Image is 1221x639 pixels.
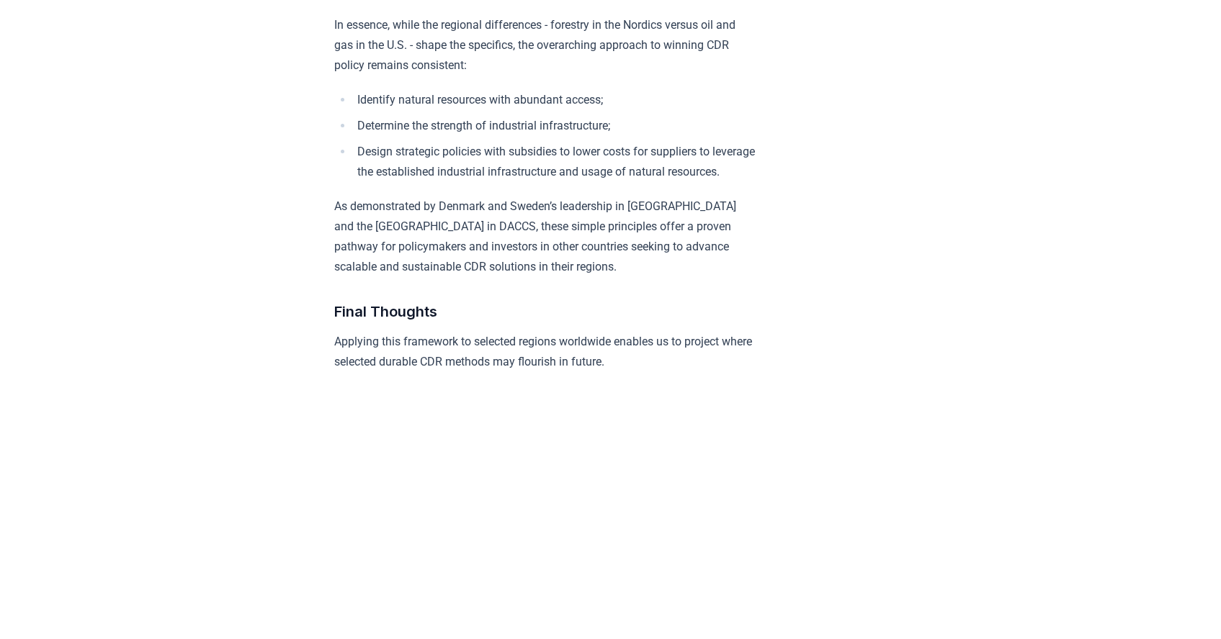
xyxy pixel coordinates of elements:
[334,196,756,277] p: As demonstrated by Denmark and Sweden’s leadership in [GEOGRAPHIC_DATA] and the [GEOGRAPHIC_DATA]...
[334,332,756,372] p: Applying this framework to selected regions worldwide enables us to project where selected durabl...
[334,15,756,76] p: In essence, while the regional differences - forestry in the Nordics versus oil and gas in the U....
[353,116,756,136] li: Determine the strength of industrial infrastructure;
[353,90,756,110] li: Identify natural resources with abundant access;
[334,300,756,323] h3: Final Thoughts
[353,142,756,182] li: Design strategic policies with subsidies to lower costs for suppliers to leverage the established...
